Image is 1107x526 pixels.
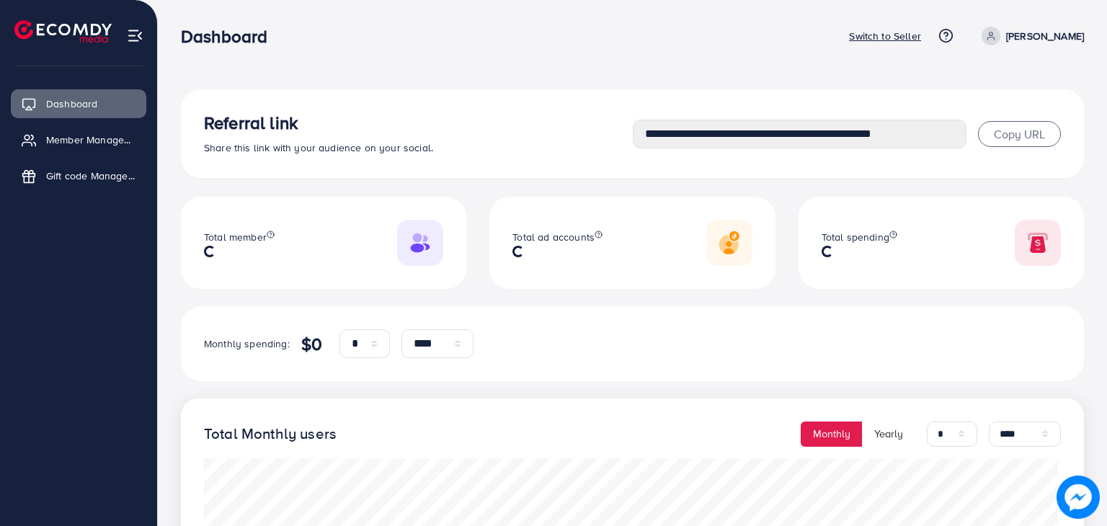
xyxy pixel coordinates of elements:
span: Gift code Management [46,169,135,183]
a: Gift code Management [11,161,146,190]
button: Yearly [862,422,915,447]
p: [PERSON_NAME] [1006,27,1084,45]
span: Total member [204,230,267,244]
a: [PERSON_NAME] [976,27,1084,45]
p: Switch to Seller [849,27,921,45]
img: image [1057,476,1100,519]
span: Copy URL [994,126,1045,142]
span: Total ad accounts [512,230,595,244]
a: Member Management [11,125,146,154]
a: Dashboard [11,89,146,118]
img: logo [14,20,112,43]
span: Dashboard [46,97,97,111]
span: Total spending [822,230,889,244]
h3: Referral link [204,112,633,133]
span: Share this link with your audience on your social. [204,141,433,155]
img: Responsive image [706,220,752,266]
img: Responsive image [397,220,443,266]
button: Monthly [801,422,863,447]
h3: Dashboard [181,26,279,47]
button: Copy URL [978,121,1061,147]
h4: $0 [301,334,322,355]
img: Responsive image [1015,220,1061,266]
h4: Total Monthly users [204,425,337,443]
p: Monthly spending: [204,335,290,352]
img: menu [127,27,143,44]
span: Member Management [46,133,135,147]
